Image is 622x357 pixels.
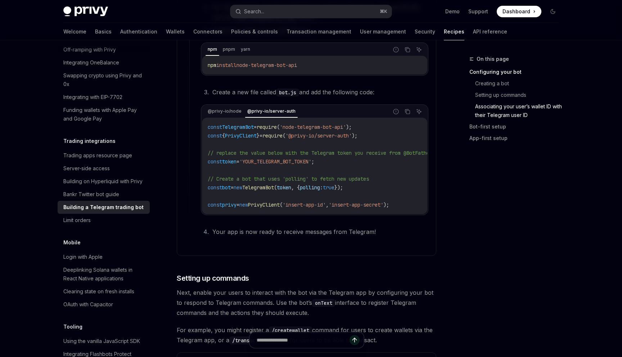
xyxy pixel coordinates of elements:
[350,335,360,345] button: Send message
[216,62,236,68] span: install
[222,132,225,139] span: {
[63,177,143,186] div: Building on Hyperliquid with Privy
[210,87,428,97] li: Create a new file called and add the following code:
[497,6,541,17] a: Dashboard
[311,158,314,165] span: ;
[222,184,231,191] span: bot
[414,107,424,116] button: Ask AI
[63,106,145,123] div: Funding wallets with Apple Pay and Google Pay
[63,216,91,225] div: Limit orders
[222,158,236,165] span: token
[403,107,412,116] button: Copy the contents from the code block
[285,132,352,139] span: '@privy-io/server-auth'
[58,298,150,311] a: OAuth with Capacitor
[346,124,352,130] span: );
[58,201,150,214] a: Building a Telegram trading bot
[58,91,150,104] a: Integrating with EIP-7702
[193,23,222,40] a: Connectors
[291,184,300,191] span: , {
[58,263,150,285] a: Deeplinking Solana wallets in React Native applications
[206,107,244,116] div: @privy-io/node
[239,158,311,165] span: 'YOUR_TELEGRAM_BOT_TOKEN'
[208,62,216,68] span: npm
[221,45,237,54] div: pnpm
[63,322,82,331] h5: Tooling
[63,6,108,17] img: dark logo
[360,23,406,40] a: User management
[469,132,564,144] a: App-first setup
[63,337,140,345] div: Using the vanilla JavaScript SDK
[230,5,392,18] button: Search...⌘K
[277,184,291,191] span: token
[63,58,119,67] div: Integrating OneBalance
[63,164,110,173] div: Server-side access
[208,158,222,165] span: const
[58,162,150,175] a: Server-side access
[206,45,219,54] div: npm
[58,335,150,348] a: Using the vanilla JavaScript SDK
[477,55,509,63] span: On this page
[210,227,428,237] li: Your app is now ready to receive messages from Telegram!
[63,137,116,145] h5: Trading integrations
[323,184,334,191] span: true
[469,89,564,101] a: Setting up commands
[276,89,299,96] code: bot.js
[234,184,242,191] span: new
[208,202,222,208] span: const
[222,202,236,208] span: privy
[63,93,122,101] div: Integrating with EIP-7702
[239,45,252,54] div: yarn
[248,202,280,208] span: PrivyClient
[63,238,81,247] h5: Mobile
[262,132,283,139] span: require
[236,62,297,68] span: node-telegram-bot-api
[415,23,435,40] a: Security
[274,184,277,191] span: (
[58,250,150,263] a: Login with Apple
[63,300,113,309] div: OAuth with Capacitor
[225,132,257,139] span: PrivyClient
[287,23,351,40] a: Transaction management
[254,124,257,130] span: =
[58,69,150,91] a: Swapping crypto using Privy and 0x
[236,202,239,208] span: =
[380,9,387,14] span: ⌘ K
[58,149,150,162] a: Trading apps resource page
[469,66,564,78] a: Configuring your bot
[58,188,150,201] a: Bankr Twitter bot guide
[280,202,283,208] span: (
[95,23,112,40] a: Basics
[63,151,132,160] div: Trading apps resource page
[391,107,401,116] button: Report incorrect code
[283,202,326,208] span: 'insert-app-id'
[260,132,262,139] span: =
[469,101,564,121] a: Associating your user’s wallet ID with their Telegram user ID
[63,23,86,40] a: Welcome
[177,273,249,283] span: Setting up commands
[469,121,564,132] a: Bot-first setup
[63,203,144,212] div: Building a Telegram trading bot
[58,56,150,69] a: Integrating OneBalance
[63,71,145,89] div: Swapping crypto using Privy and 0x
[269,326,312,334] code: /createwallet
[277,124,280,130] span: (
[208,184,222,191] span: const
[403,45,412,54] button: Copy the contents from the code block
[222,124,254,130] span: TelegramBot
[473,23,507,40] a: API reference
[166,23,185,40] a: Wallets
[208,124,222,130] span: const
[242,184,274,191] span: TelegramBot
[257,332,350,348] input: Ask a question...
[468,8,488,15] a: Support
[63,287,134,296] div: Clearing state on fresh installs
[231,184,234,191] span: =
[208,150,432,156] span: // replace the value below with the Telegram token you receive from @BotFather
[244,7,264,16] div: Search...
[177,288,436,318] span: Next, enable your users to interact with the bot via the Telegram app by configuring your bot to ...
[58,214,150,227] a: Limit orders
[177,325,436,345] span: For example, you might register a command for users to create wallets via the Telegram app, or a ...
[547,6,559,17] button: Toggle dark mode
[257,124,277,130] span: require
[329,202,383,208] span: 'insert-app-secret'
